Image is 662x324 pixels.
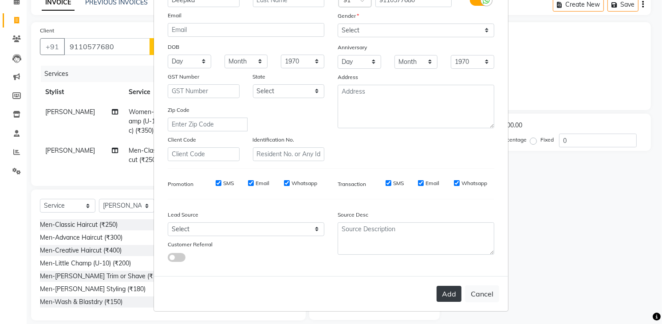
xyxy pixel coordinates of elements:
input: GST Number [168,84,240,98]
label: Gender [338,12,359,20]
label: Address [338,73,358,81]
label: Source Desc [338,211,368,219]
label: Transaction [338,180,366,188]
label: Customer Referral [168,241,213,249]
input: Email [168,23,324,37]
label: GST Number [168,73,199,81]
label: DOB [168,43,179,51]
label: Anniversary [338,43,367,51]
label: SMS [393,179,404,187]
label: Email [426,179,439,187]
label: Lead Source [168,211,198,219]
label: Email [256,179,269,187]
label: Zip Code [168,106,189,114]
button: Cancel [465,285,499,302]
label: State [253,73,266,81]
input: Enter Zip Code [168,118,248,131]
label: Client Code [168,136,196,144]
label: SMS [223,179,234,187]
label: Whatsapp [461,179,487,187]
label: Whatsapp [292,179,317,187]
label: Email [168,12,181,20]
input: Client Code [168,147,240,161]
button: Add [437,286,461,302]
label: Promotion [168,180,193,188]
input: Resident No. or Any Id [253,147,325,161]
label: Identification No. [253,136,295,144]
